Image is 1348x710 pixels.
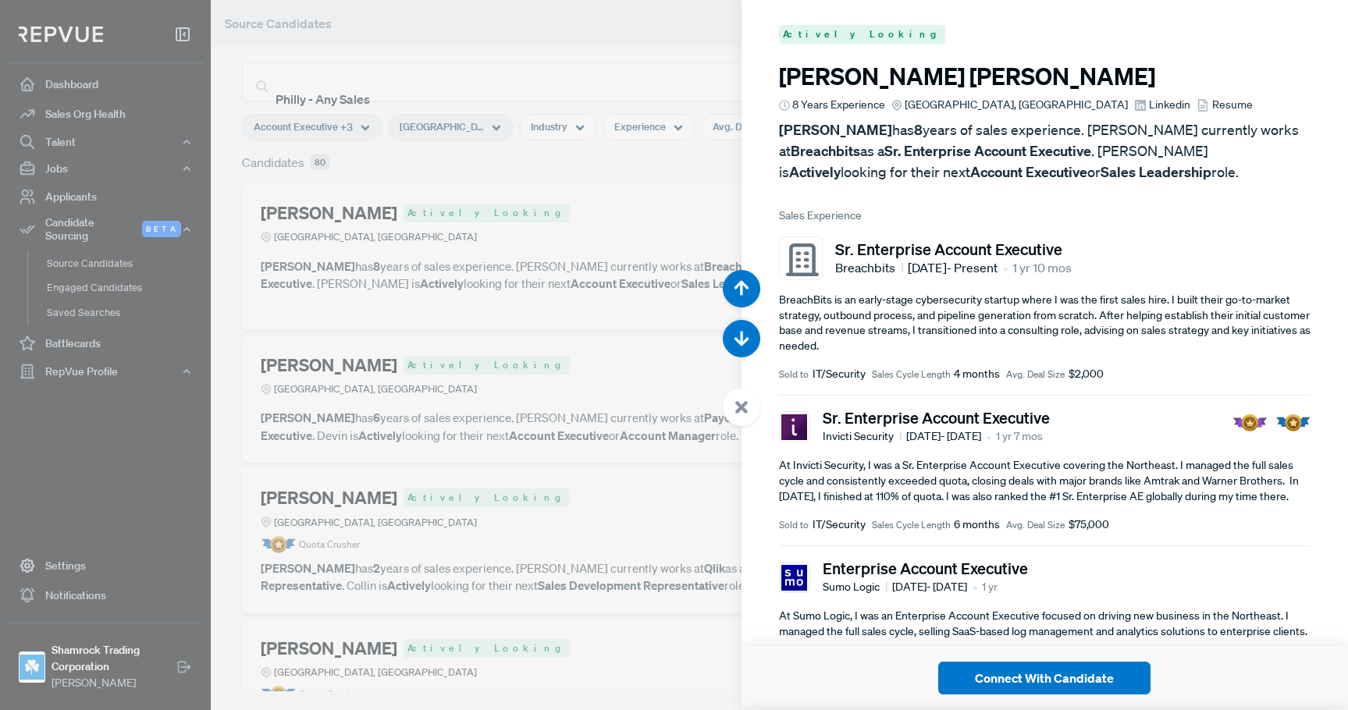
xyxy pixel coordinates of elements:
img: Invicti Security [781,414,807,440]
a: Resume [1197,97,1252,113]
span: Sumo Logic [823,579,887,595]
span: 1 yr 7 mos [996,428,1043,445]
strong: Account Executive [970,163,1087,181]
h3: [PERSON_NAME] [PERSON_NAME] [779,62,1311,91]
span: 4 months [954,366,1000,382]
h5: Sr. Enterprise Account Executive [823,408,1050,427]
img: Sumo Logic [781,565,807,591]
span: [DATE] - [DATE] [906,428,981,445]
span: IT/Security [813,517,866,533]
a: Linkedin [1134,97,1190,113]
span: 8 Years Experience [792,97,885,113]
span: Actively Looking [779,25,945,44]
p: At Sumo Logic, I was an Enterprise Account Executive focused on driving new business in the North... [779,609,1311,639]
span: $2,000 [1069,366,1104,382]
p: At Invicti Security, I was a Sr. Enterprise Account Executive covering the Northeast. I managed t... [779,458,1311,504]
span: Sales Cycle Length [872,367,951,382]
strong: Sr. Enterprise Account Executive [884,142,1091,160]
span: Avg. Deal Size [1006,367,1065,382]
span: 6 months [954,517,1000,533]
strong: [PERSON_NAME] [779,121,892,139]
span: Linkedin [1149,97,1190,113]
span: [DATE] - [DATE] [892,579,967,595]
span: Invicti Security [823,428,902,445]
h5: Enterprise Account Executive [823,559,1028,577]
p: BreachBits is an early-stage cybersecurity startup where I was the first sales hire. I built thei... [779,293,1311,353]
strong: Breachbits [791,142,860,160]
span: $75,000 [1069,517,1109,533]
span: Breachbits [835,258,903,277]
span: Sold to [779,518,809,532]
span: Sold to [779,367,809,382]
article: • [973,577,977,596]
p: has years of sales experience. [PERSON_NAME] currently works at as a . [PERSON_NAME] is looking f... [779,119,1311,183]
article: • [987,427,991,446]
span: 1 yr [982,579,998,595]
strong: Sales Leadership [1101,163,1211,181]
span: Avg. Deal Size [1006,518,1065,532]
img: President Badge [1232,414,1268,431]
span: [GEOGRAPHIC_DATA], [GEOGRAPHIC_DATA] [905,97,1128,113]
span: IT/Security [813,366,866,382]
span: Resume [1212,97,1253,113]
img: Quota Badge [1275,414,1311,431]
strong: 8 [914,121,923,139]
span: Sales Cycle Length [872,518,951,532]
strong: Actively [789,163,841,181]
button: Connect With Candidate [938,662,1151,694]
h5: Sr. Enterprise Account Executive [835,240,1072,258]
span: 1 yr 10 mos [1012,258,1072,277]
span: [DATE] - Present [908,258,998,277]
article: • [1003,258,1008,277]
span: Sales Experience [779,208,1311,224]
